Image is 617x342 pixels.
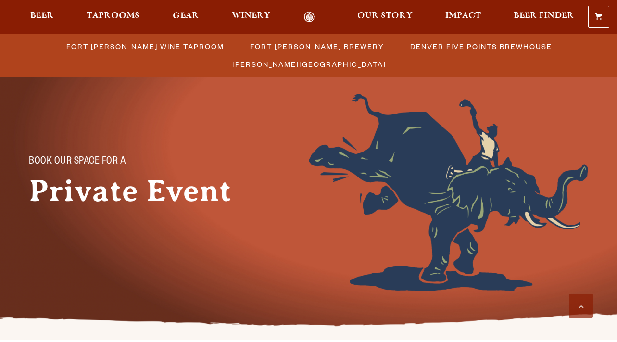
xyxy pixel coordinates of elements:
a: Odell Home [291,12,327,23]
span: Beer Finder [514,12,574,20]
a: Fort [PERSON_NAME] Wine Taproom [61,39,229,53]
a: Fort [PERSON_NAME] Brewery [244,39,389,53]
span: Our Story [357,12,413,20]
a: Gear [166,12,205,23]
span: Winery [232,12,270,20]
a: Our Story [351,12,419,23]
a: Winery [226,12,277,23]
span: Beer [30,12,54,20]
span: Fort [PERSON_NAME] Brewery [250,39,384,53]
a: Taprooms [80,12,146,23]
span: Taprooms [87,12,139,20]
a: Denver Five Points Brewhouse [404,39,557,53]
span: Gear [173,12,199,20]
a: [PERSON_NAME][GEOGRAPHIC_DATA] [227,57,391,71]
a: Beer Finder [507,12,580,23]
span: [PERSON_NAME][GEOGRAPHIC_DATA] [232,57,386,71]
h1: Private Event [29,174,260,208]
a: Beer [24,12,60,23]
p: Book Our Space for a [29,156,240,168]
span: Denver Five Points Brewhouse [410,39,552,53]
img: Foreground404 [309,94,589,291]
span: Impact [445,12,481,20]
a: Scroll to top [569,294,593,318]
span: Fort [PERSON_NAME] Wine Taproom [66,39,224,53]
a: Impact [439,12,487,23]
